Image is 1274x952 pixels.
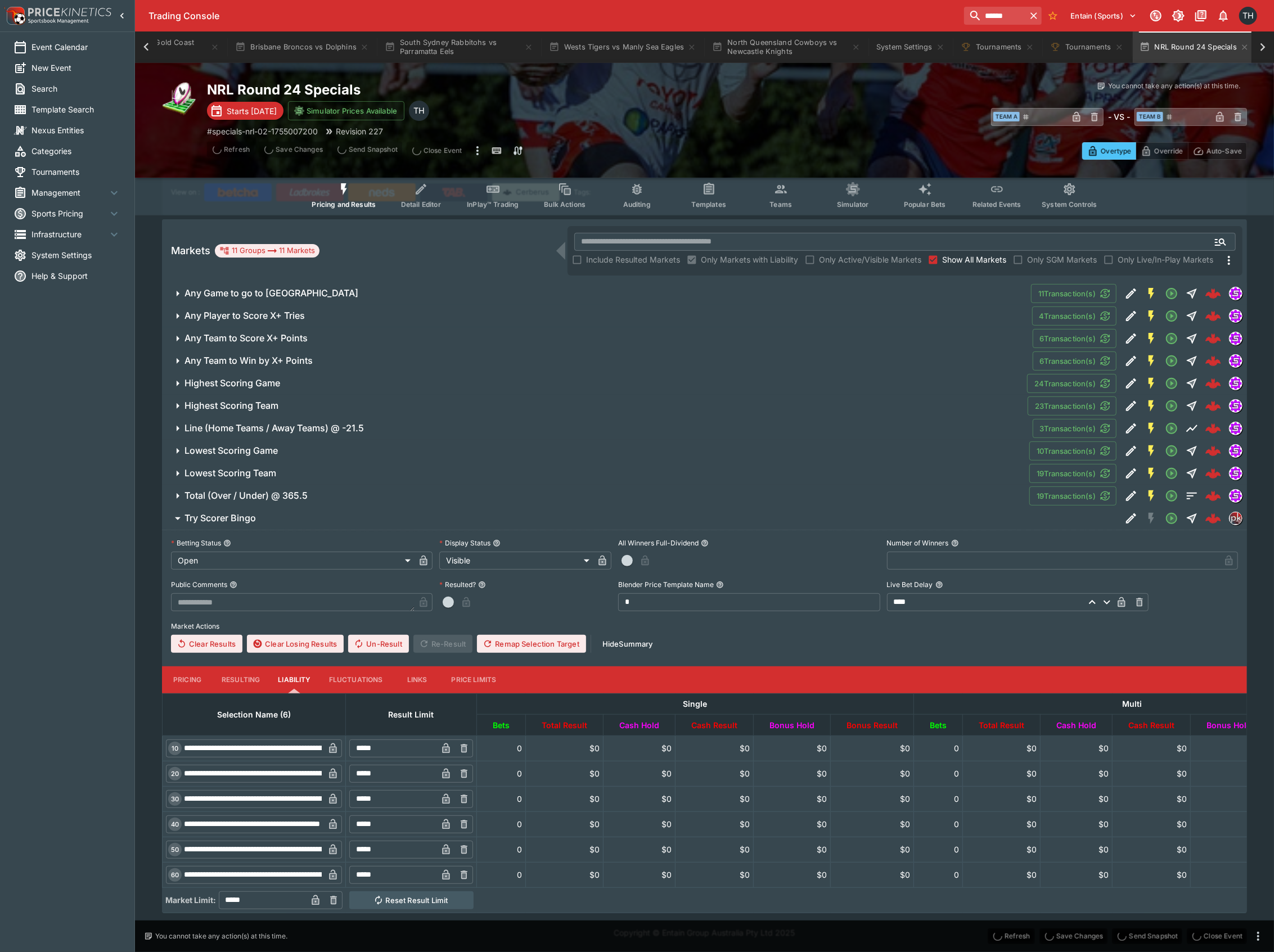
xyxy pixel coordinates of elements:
[1154,145,1183,157] p: Override
[607,768,672,779] div: $0
[31,41,121,53] span: Event Calendar
[1042,200,1097,209] span: System Controls
[1202,282,1225,305] a: 74dd37b7-8724-4b62-a5c1-f718f501a012
[28,8,111,16] img: PriceKinetics
[1165,377,1178,390] svg: Open
[223,539,231,547] button: Betting Status
[1230,400,1242,412] img: simulator
[1044,742,1109,754] div: $0
[1043,31,1131,63] button: Tournaments
[1202,327,1225,350] a: 7da986fd-977e-4567-bc3f-20bbb44a3aa4
[1205,466,1221,481] div: 567ee2e3-3a60-4638-9dbc-9df34f043034
[1165,512,1178,525] svg: Open
[1136,142,1188,160] button: Override
[529,793,600,805] div: $0
[480,768,522,779] div: 0
[917,742,959,754] div: 0
[1230,332,1242,345] img: simulator
[1205,376,1221,391] div: 89b07d3e-cca2-4749-a214-8fa8c86827d1
[1165,489,1178,503] svg: Open
[1029,486,1117,506] button: 19Transaction(s)
[1064,7,1144,25] button: Select Tenant
[348,635,408,653] button: Un-Result
[837,200,868,209] span: Simulator
[1205,443,1221,459] div: 70904696-a0de-44cf-96d6-71f2f4cee257
[834,793,910,805] div: $0
[935,581,943,589] button: Live Bet Delay
[1205,286,1221,301] div: 74dd37b7-8724-4b62-a5c1-f718f501a012
[544,200,586,209] span: Bulk Actions
[1108,111,1130,123] h6: - VS -
[917,793,959,805] div: 0
[1033,419,1117,438] button: 3Transaction(s)
[757,793,827,805] div: $0
[213,666,269,693] button: Resulting
[1202,440,1225,462] a: 70904696-a0de-44cf-96d6-71f2f4cee257
[1121,486,1141,506] button: Edit Detail
[378,31,540,63] button: South Sydney Rabbitohs vs Parramatta Eels
[1033,329,1117,348] button: 6Transaction(s)
[1116,793,1187,805] div: $0
[1207,145,1242,157] p: Auto-Save
[171,538,221,548] p: Betting Status
[184,467,276,479] h6: Lowest Scoring Team
[1146,6,1166,26] button: Connected to PK
[1165,422,1178,435] svg: Open
[184,422,364,434] h6: Line (Home Teams / Away Teams) @ -21.5
[679,793,750,805] div: $0
[1229,467,1243,480] div: simulator
[1191,6,1211,26] button: Documentation
[769,200,792,209] span: Teams
[1230,287,1242,300] img: simulator
[623,200,651,209] span: Auditing
[607,742,672,754] div: $0
[1168,6,1189,26] button: Toggle light/dark mode
[1141,373,1162,394] button: SGM Enabled
[1229,422,1243,435] div: simulator
[1162,306,1182,326] button: Open
[162,350,1033,372] button: Any Team to Win by X+ Points
[409,101,429,121] div: Todd Henderson
[1032,306,1117,326] button: 4Transaction(s)
[169,770,181,778] span: 20
[973,200,1021,209] span: Related Events
[1082,142,1136,160] button: Overtype
[692,200,726,209] span: Templates
[1082,142,1247,160] div: Start From
[529,768,600,779] div: $0
[478,581,486,589] button: Resulted?
[1229,309,1243,323] div: simulator
[162,372,1027,395] button: Highest Scoring Game
[162,282,1031,305] button: Any Game to go to [GEOGRAPHIC_DATA]
[162,81,198,117] img: rugby_league.png
[269,666,319,693] button: Liability
[1031,284,1117,303] button: 11Transaction(s)
[171,244,210,257] h5: Markets
[716,581,724,589] button: Blender Price Template Name
[1205,488,1221,504] img: logo-cerberus--red.svg
[1205,443,1221,459] img: logo-cerberus--red.svg
[31,83,121,94] span: Search
[1162,508,1182,529] button: Open
[413,635,472,653] span: Re-Result
[1133,31,1257,63] button: NRL Round 24 Specials
[705,31,867,63] button: North Queensland Cowboys vs Newcastle Knights
[1044,719,1109,732] span: Cash Hold
[171,635,242,653] button: Clear Results
[439,552,593,570] div: Visible
[964,7,1026,25] input: search
[1116,768,1187,779] div: $0
[1205,511,1221,526] img: logo-cerberus--red.svg
[757,719,827,732] span: Bonus Hold
[3,4,26,27] img: PriceKinetics Logo
[493,539,501,547] button: Display Status
[1141,283,1162,304] button: SGM Enabled
[31,166,121,178] span: Tournaments
[1162,351,1182,371] button: Open
[1205,466,1221,481] img: logo-cerberus--red.svg
[184,377,280,389] h6: Highest Scoring Game
[477,693,914,714] th: Single
[205,708,303,721] span: Selection Name (6)
[1239,7,1257,25] div: Todd Henderson
[586,254,680,265] span: Include Resulted Markets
